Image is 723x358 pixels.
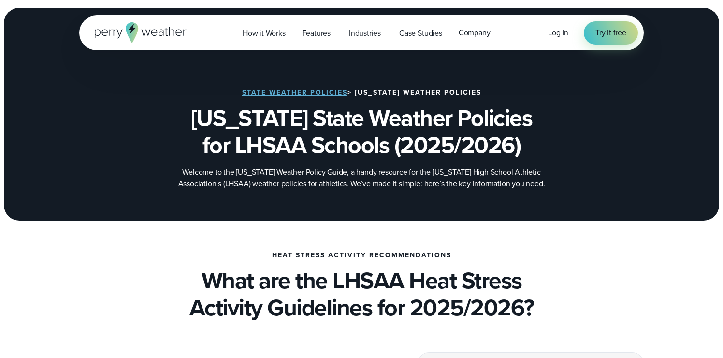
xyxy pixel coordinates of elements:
[128,104,595,159] h1: [US_STATE] State Weather Policies for LHSAA Schools (2025/2026)
[399,28,442,39] span: Case Studies
[272,252,451,259] h4: Heat Stress Activity Recommendations
[584,21,638,45] a: Try it free
[548,27,568,38] span: Log in
[595,27,626,39] span: Try it free
[548,27,568,39] a: Log in
[168,166,555,190] p: Welcome to the [US_STATE] Weather Policy Guide, a handy resource for the [US_STATE] High School A...
[349,28,381,39] span: Industries
[243,28,286,39] span: How it Works
[459,27,491,39] span: Company
[302,28,331,39] span: Features
[234,23,294,43] a: How it Works
[242,89,481,97] h3: > [US_STATE] Weather Policies
[391,23,450,43] a: Case Studies
[79,267,644,321] h2: What are the LHSAA Heat Stress Activity Guidelines for 2025/2026?
[242,88,347,98] a: State Weather Policies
